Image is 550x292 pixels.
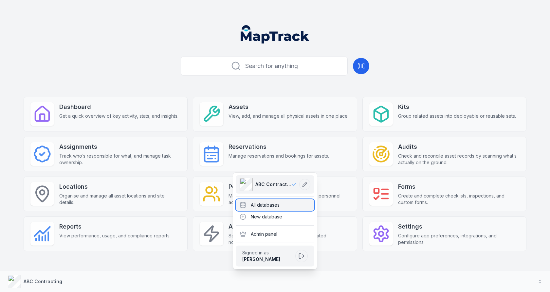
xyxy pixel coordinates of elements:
[236,199,314,211] div: All databases
[236,211,314,223] div: New database
[242,256,280,262] strong: [PERSON_NAME]
[242,249,293,256] span: Signed in as
[236,228,314,240] div: Admin panel
[24,279,62,284] strong: ABC Contracting
[233,173,317,269] div: ABC Contracting
[255,181,291,188] span: ABC Contracting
